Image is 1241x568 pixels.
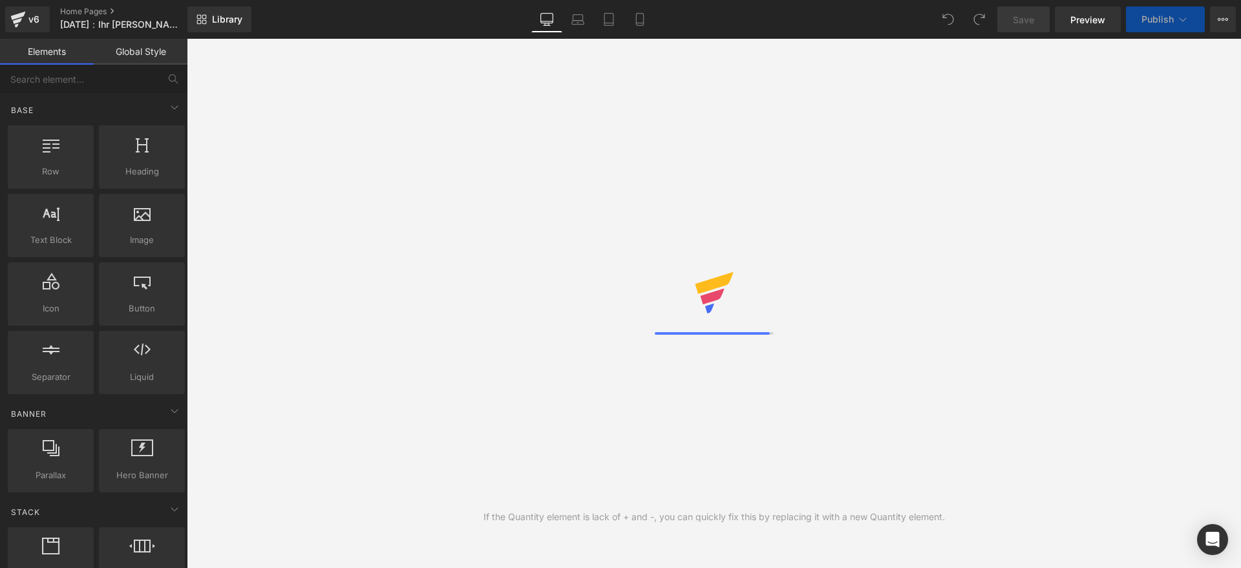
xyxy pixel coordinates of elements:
a: Desktop [531,6,562,32]
a: v6 [5,6,50,32]
span: Library [212,14,242,25]
button: Publish [1126,6,1205,32]
a: New Library [187,6,251,32]
span: Banner [10,408,48,420]
button: More [1210,6,1236,32]
button: Undo [935,6,961,32]
span: Button [103,302,181,315]
span: Stack [10,506,41,518]
span: [DATE]：Ihr [PERSON_NAME], Ihr Style! [60,19,184,30]
div: Open Intercom Messenger [1197,524,1228,555]
a: Home Pages [60,6,209,17]
span: Preview [1070,13,1105,26]
a: Preview [1055,6,1121,32]
span: Text Block [12,233,90,247]
div: If the Quantity element is lack of + and -, you can quickly fix this by replacing it with a new Q... [483,510,945,524]
span: Row [12,165,90,178]
a: Tablet [593,6,624,32]
span: Publish [1141,14,1174,25]
div: v6 [26,11,42,28]
span: Liquid [103,370,181,384]
span: Parallax [12,468,90,482]
span: Base [10,104,35,116]
a: Global Style [94,39,187,65]
span: Heading [103,165,181,178]
a: Laptop [562,6,593,32]
button: Redo [966,6,992,32]
span: Hero Banner [103,468,181,482]
a: Mobile [624,6,655,32]
span: Save [1013,13,1034,26]
span: Icon [12,302,90,315]
span: Separator [12,370,90,384]
span: Image [103,233,181,247]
